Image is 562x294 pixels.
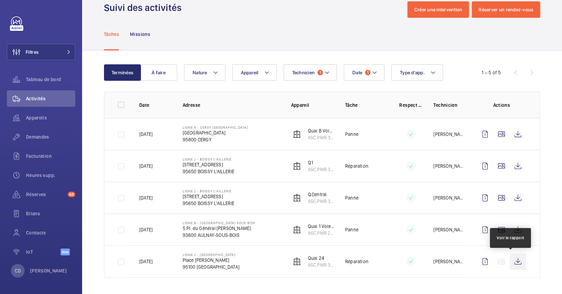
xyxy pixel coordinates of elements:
[139,102,172,108] p: Date
[433,226,466,233] p: [PERSON_NAME]
[26,210,75,217] span: Bilans
[183,232,256,239] p: 93600 AULNAY-SOUS-BOIS
[241,70,259,75] span: Appareil
[26,153,75,159] span: Facturation
[433,102,466,108] p: Technicien
[284,64,337,81] button: Technicien1
[26,133,75,140] span: Demandes
[308,223,334,230] p: Quai 1 Voies 1/2
[104,31,119,38] p: Tâches
[183,193,234,200] p: [STREET_ADDRESS]
[497,235,524,241] div: Voir le rapport
[345,131,358,138] p: Panne
[292,70,315,75] span: Technicien
[433,258,466,265] p: [PERSON_NAME]
[433,194,466,201] p: [PERSON_NAME]
[308,127,334,134] p: Quai B Voie 2
[139,226,153,233] p: [DATE]
[26,114,75,121] span: Appareils
[345,226,358,233] p: Panne
[308,255,334,261] p: Quai 24
[104,64,141,81] button: Terminées
[472,1,540,18] button: Réserver un rendez-vous
[308,230,334,237] p: ASC.PMR 2201
[183,200,234,207] p: 95650 BOISSY L'AILLERIE
[130,31,150,38] p: Missions
[193,70,207,75] span: Nature
[26,248,61,255] span: IoT
[30,267,67,274] p: [PERSON_NAME]
[26,49,39,55] span: Filtres
[308,166,334,173] p: ASC.PMR 3575
[183,264,239,270] p: 95100 [GEOGRAPHIC_DATA]
[308,134,334,141] p: ASC.PMR 3045
[308,191,334,198] p: Q.Central
[482,69,501,76] div: 1 – 5 of 5
[400,70,425,75] span: Type d'app.
[391,64,443,81] button: Type d'app.
[26,95,75,102] span: Activités
[293,162,301,170] img: elevator.svg
[183,129,248,136] p: [GEOGRAPHIC_DATA]
[365,70,370,75] span: 1
[139,163,153,169] p: [DATE]
[104,1,186,14] h1: Suivi des activités
[15,267,21,274] p: CD
[399,102,422,108] p: Respect délai
[7,44,75,60] button: Filtres
[345,194,358,201] p: Panne
[293,194,301,202] img: elevator.svg
[139,131,153,138] p: [DATE]
[184,64,225,81] button: Nature
[26,229,75,236] span: Contacts
[293,226,301,234] img: elevator.svg
[139,194,153,201] p: [DATE]
[433,163,466,169] p: [PERSON_NAME]
[345,163,368,169] p: Réparation
[183,257,239,264] p: Place [PERSON_NAME]
[407,1,469,18] button: Créer une intervention
[183,157,234,161] p: Ligne J - BOISSY L'AILLERIE
[140,64,177,81] button: À faire
[308,198,334,205] p: ASC.PMR 3576
[183,125,248,129] p: Ligne A - CERGY [GEOGRAPHIC_DATA]
[291,102,334,108] p: Appareil
[139,258,153,265] p: [DATE]
[183,102,280,108] p: Adresse
[183,161,234,168] p: [STREET_ADDRESS]
[26,76,75,83] span: Tableau de bord
[232,64,277,81] button: Appareil
[61,248,70,255] span: Beta
[293,257,301,266] img: elevator.svg
[293,130,301,138] img: elevator.svg
[345,102,388,108] p: Tâche
[352,70,362,75] span: Date
[183,253,239,257] p: Ligne J - [GEOGRAPHIC_DATA]
[345,258,368,265] p: Réparation
[183,189,234,193] p: Ligne J - BOISSY L'AILLERIE
[26,191,65,198] span: Réserves
[183,225,256,232] p: 5 Pl. du Général [PERSON_NAME]
[183,168,234,175] p: 95650 BOISSY L'AILLERIE
[433,131,466,138] p: [PERSON_NAME]
[344,64,384,81] button: Date1
[183,136,248,143] p: 95800 CERGY
[68,192,75,197] span: 68
[183,221,256,225] p: LIGNE B - [GEOGRAPHIC_DATA] SOUS BOIS
[477,102,526,108] p: Actions
[308,159,334,166] p: Q.1
[308,261,334,268] p: ASC.PMR 3533
[317,70,323,75] span: 1
[26,172,75,179] span: Heures supp.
